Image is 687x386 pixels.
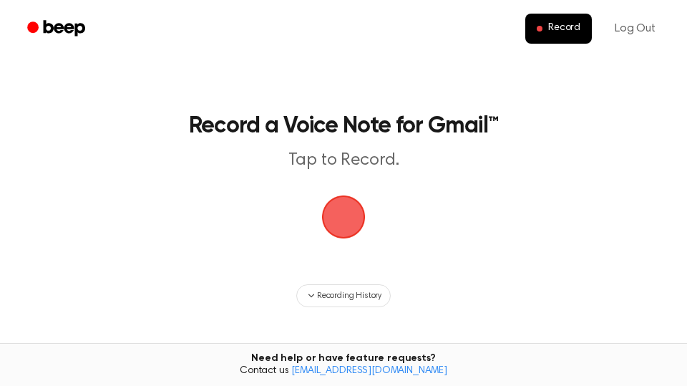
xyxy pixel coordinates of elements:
[155,115,532,137] h1: Record a Voice Note for Gmail™
[291,366,447,376] a: [EMAIL_ADDRESS][DOMAIN_NAME]
[317,289,381,302] span: Recording History
[525,14,592,44] button: Record
[296,284,391,307] button: Recording History
[9,365,678,378] span: Contact us
[155,149,532,173] p: Tap to Record.
[600,11,670,46] a: Log Out
[548,22,580,35] span: Record
[322,196,365,238] button: Beep Logo
[17,15,98,43] a: Beep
